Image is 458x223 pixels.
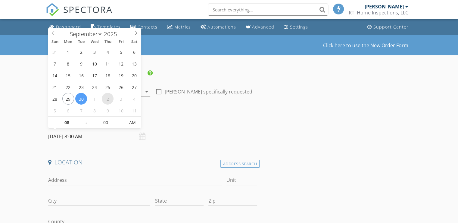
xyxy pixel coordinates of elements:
[85,117,87,129] span: :
[49,46,61,58] span: August 31, 2025
[128,93,140,105] span: October 4, 2025
[89,93,100,105] span: October 1, 2025
[46,8,113,21] a: SPECTORA
[89,69,100,81] span: September 17, 2025
[47,22,83,33] a: Dashboard
[102,81,114,93] span: September 25, 2025
[174,24,191,30] div: Metrics
[128,40,141,44] span: Sat
[373,24,409,30] div: Support Center
[102,46,114,58] span: September 4, 2025
[365,22,411,33] a: Support Center
[165,89,252,95] label: [PERSON_NAME] specifically requested
[349,10,408,16] div: RTJ Home Inspections, LLC
[88,22,123,33] a: Templates
[48,117,257,125] h4: Date/Time
[128,105,140,116] span: October 11, 2025
[89,81,100,93] span: September 24, 2025
[62,81,74,93] span: September 22, 2025
[75,46,87,58] span: September 2, 2025
[124,117,141,129] span: Click to toggle
[75,81,87,93] span: September 23, 2025
[56,24,81,30] div: Dashboard
[102,58,114,69] span: September 11, 2025
[243,22,277,33] a: Advanced
[115,93,127,105] span: October 3, 2025
[128,58,140,69] span: September 13, 2025
[115,69,127,81] span: September 19, 2025
[49,81,61,93] span: September 21, 2025
[102,105,114,116] span: October 9, 2025
[49,105,61,116] span: October 5, 2025
[62,69,74,81] span: September 15, 2025
[143,88,150,95] i: arrow_drop_down
[365,4,404,10] div: [PERSON_NAME]
[75,93,87,105] span: September 30, 2025
[207,24,236,30] div: Automations
[198,22,238,33] a: Automations (Basic)
[61,40,75,44] span: Mon
[282,22,310,33] a: Settings
[165,22,193,33] a: Metrics
[128,69,140,81] span: September 20, 2025
[102,93,114,105] span: October 2, 2025
[75,40,88,44] span: Tue
[62,105,74,116] span: October 6, 2025
[62,46,74,58] span: September 1, 2025
[208,4,328,16] input: Search everything...
[46,3,59,16] img: The Best Home Inspection Software - Spectora
[48,158,257,166] h4: Location
[128,81,140,93] span: September 27, 2025
[49,58,61,69] span: September 7, 2025
[115,58,127,69] span: September 12, 2025
[252,24,274,30] div: Advanced
[323,43,408,48] a: Click here to use the New Order Form
[48,129,150,144] input: Select date
[220,160,260,168] div: Address Search
[101,40,114,44] span: Thu
[114,40,128,44] span: Fri
[89,105,100,116] span: October 8, 2025
[290,24,308,30] div: Settings
[89,46,100,58] span: September 3, 2025
[115,81,127,93] span: September 26, 2025
[102,69,114,81] span: September 18, 2025
[75,69,87,81] span: September 16, 2025
[138,24,157,30] div: Contacts
[49,69,61,81] span: September 14, 2025
[48,40,61,44] span: Sun
[115,105,127,116] span: October 10, 2025
[63,3,113,16] span: SPECTORA
[62,93,74,105] span: September 29, 2025
[128,46,140,58] span: September 6, 2025
[62,58,74,69] span: September 8, 2025
[102,30,122,38] input: Year
[115,46,127,58] span: September 5, 2025
[97,24,121,30] div: Templates
[128,22,160,33] a: Contacts
[49,93,61,105] span: September 28, 2025
[75,58,87,69] span: September 9, 2025
[88,40,101,44] span: Wed
[75,105,87,116] span: October 7, 2025
[89,58,100,69] span: September 10, 2025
